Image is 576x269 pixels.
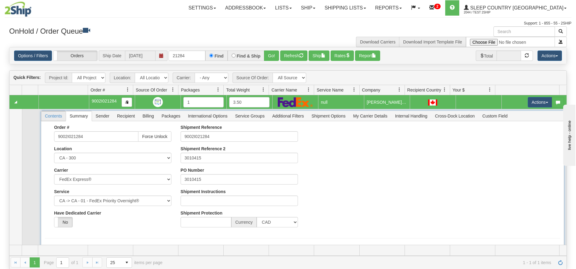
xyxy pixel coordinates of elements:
[320,0,370,16] a: Shipping lists
[123,84,133,95] a: Order # filter column settings
[30,257,39,267] span: Page 1
[562,103,575,166] iframe: chat widget
[493,26,555,37] input: Search
[237,54,261,58] label: Find & Ship
[181,146,226,151] label: Shipment Reference 2
[528,97,552,107] button: Actions
[122,258,132,267] span: select
[153,97,163,107] img: API
[9,26,284,35] h3: OnHold / Order Queue
[280,50,307,61] button: Refresh
[110,73,135,83] span: Location:
[106,257,163,268] span: items per page
[5,5,57,10] div: live help - online
[226,87,250,93] span: Total Weight
[403,39,462,44] a: Download Import Template File
[233,73,273,83] span: Source Of Order:
[158,111,184,121] span: Packages
[54,211,101,215] label: Have Dedicated Carrier
[53,51,97,61] label: Orders
[181,189,226,194] label: Shipment Instructions
[556,257,565,267] a: Refresh
[181,125,222,130] label: Shipment Reference
[90,87,105,93] span: Order #
[464,9,510,16] span: 2044 / TEST 2SHIP
[355,50,380,61] button: Report
[479,111,511,121] span: Custom Field
[350,111,391,121] span: My Carrier Details
[5,21,571,26] div: Support: 1 - 855 - 55 - 2SHIP
[54,168,68,173] label: Carrier
[122,98,132,107] button: Copy to clipboard
[45,73,72,83] span: Project Id:
[136,87,167,93] span: Source Of Order
[485,84,495,95] a: Your $ filter column settings
[110,260,118,266] span: 25
[431,111,479,121] span: Cross-Dock Location
[184,111,231,121] span: International Options
[459,0,571,16] a: Sleep Country [GEOGRAPHIC_DATA] 2044 / TEST 2SHIP
[278,97,313,107] img: FedEx Express®
[181,168,204,173] label: PO Number
[92,111,113,121] span: Sender
[231,111,268,121] span: Service Groups
[469,5,563,10] span: Sleep Country [GEOGRAPHIC_DATA]
[171,260,551,265] span: 1 - 1 of 1 items
[213,84,223,95] a: Packages filter column settings
[264,50,279,61] button: Go!
[57,258,69,267] input: Page 1
[296,0,320,16] a: Ship
[537,50,562,61] button: Actions
[476,50,497,61] span: Total
[66,111,92,121] span: Summary
[13,74,41,80] label: Quick Filters:
[99,50,125,61] span: Ship Date
[138,131,171,142] button: Force Unlock
[181,87,200,93] span: Packages
[371,0,406,16] a: Reports
[271,87,297,93] span: Carrier Name
[169,50,205,61] input: Order #
[434,4,441,9] sup: 2
[215,54,224,58] label: Find
[181,211,222,215] label: Shipment Protection
[106,257,132,268] span: Page sizes drop down
[41,111,66,121] span: Contents
[12,98,20,106] a: Collapse
[14,50,52,61] a: Options / Filters
[92,99,117,103] span: 9002I021284
[309,50,329,61] button: Ship
[425,0,445,16] a: 2
[258,84,269,95] a: Total Weight filter column settings
[439,84,450,95] a: Recipient Country filter column settings
[270,0,296,16] a: Lists
[54,125,69,130] label: Order #
[184,0,221,16] a: Settings
[303,84,314,95] a: Carrier Name filter column settings
[54,189,69,194] label: Service
[113,111,138,121] span: Recipient
[349,84,359,95] a: Service Name filter column settings
[407,87,441,93] span: Recipient Country
[391,111,431,121] span: Internal Handling
[364,95,410,109] td: [PERSON_NAME] COMTOI
[54,217,73,227] label: No
[168,84,178,95] a: Source Of Order filter column settings
[173,73,195,83] span: Carrier:
[360,39,395,44] a: Download Carriers
[555,26,567,37] button: Search
[331,50,354,61] button: Rates
[44,257,79,268] span: Page of 1
[5,2,31,17] img: logo2044.jpg
[54,146,72,151] label: Location
[308,111,349,121] span: Shipment Options
[9,71,567,85] div: grid toolbar
[231,217,257,227] span: Currency
[269,111,308,121] span: Additional Filters
[453,87,465,93] span: Your $
[394,84,405,95] a: Company filter column settings
[362,87,380,93] span: Company
[221,0,271,16] a: Addressbook
[318,95,364,109] td: null
[466,37,555,47] input: Import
